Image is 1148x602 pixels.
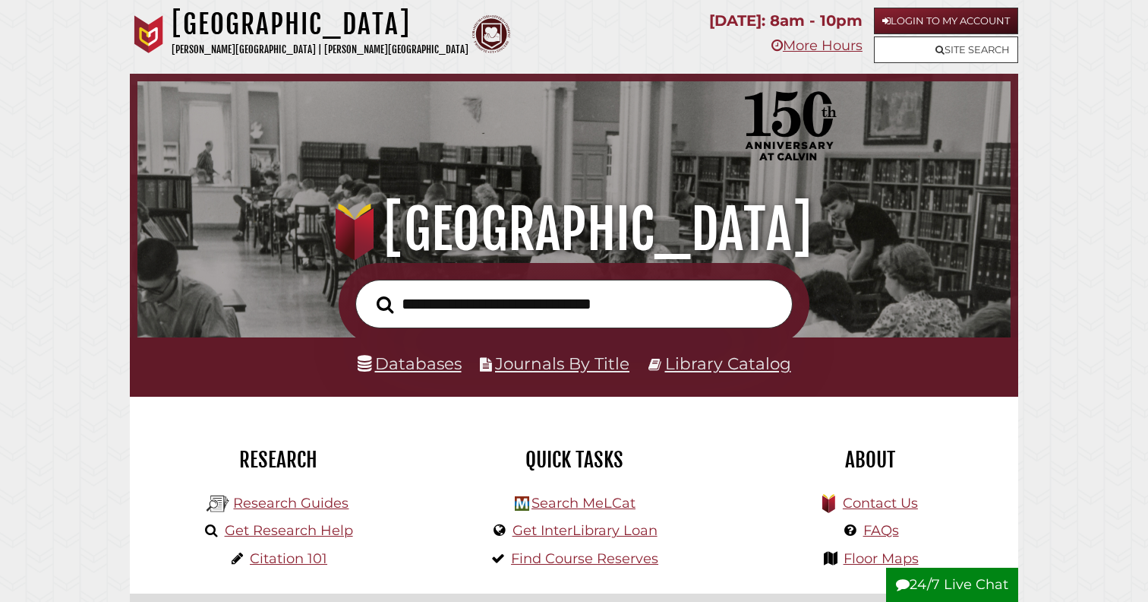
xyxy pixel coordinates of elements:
[130,15,168,53] img: Calvin University
[250,550,327,567] a: Citation 101
[358,353,462,373] a: Databases
[369,292,401,318] button: Search
[225,522,353,539] a: Get Research Help
[377,295,393,313] i: Search
[207,493,229,515] img: Hekman Library Logo
[233,495,348,512] a: Research Guides
[874,36,1018,63] a: Site Search
[515,496,529,511] img: Hekman Library Logo
[733,447,1007,473] h2: About
[172,8,468,41] h1: [GEOGRAPHIC_DATA]
[844,550,919,567] a: Floor Maps
[511,550,658,567] a: Find Course Reserves
[771,37,863,54] a: More Hours
[495,353,629,373] a: Journals By Title
[665,353,791,373] a: Library Catalog
[863,522,899,539] a: FAQs
[437,447,711,473] h2: Quick Tasks
[155,196,994,263] h1: [GEOGRAPHIC_DATA]
[172,41,468,59] p: [PERSON_NAME][GEOGRAPHIC_DATA] | [PERSON_NAME][GEOGRAPHIC_DATA]
[512,522,658,539] a: Get InterLibrary Loan
[531,495,635,512] a: Search MeLCat
[874,8,1018,34] a: Login to My Account
[709,8,863,34] p: [DATE]: 8am - 10pm
[843,495,918,512] a: Contact Us
[472,15,510,53] img: Calvin Theological Seminary
[141,447,415,473] h2: Research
